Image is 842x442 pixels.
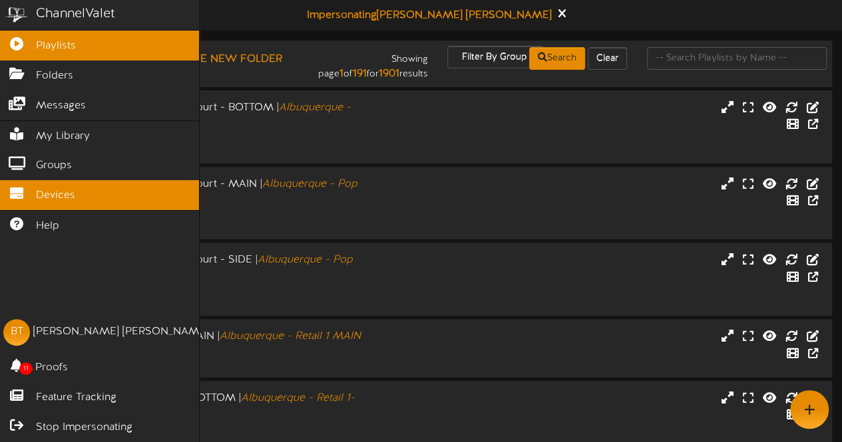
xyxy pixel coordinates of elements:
[447,46,543,68] button: Filter By Group
[53,177,362,207] div: Albuquerque - Pop Up Court - MAIN |
[53,391,362,421] div: Albuquerque - Retail 1- BOTTOM |
[35,360,68,376] span: Proofs
[36,68,73,84] span: Folders
[3,319,30,346] div: BT
[53,207,362,218] div: PICKLR MAIN ( 16:9 )
[36,39,76,54] span: Playlists
[53,294,362,306] div: # 16032
[378,68,399,80] strong: 1901
[53,218,362,229] div: # 16031
[53,253,362,283] div: Albuquerque - Pop Up Court - SIDE |
[36,188,75,203] span: Devices
[36,158,72,173] span: Groups
[36,129,90,144] span: My Library
[53,344,362,356] div: PICKLR MAIN ( 16:9 )
[305,46,438,82] div: Showing page of for results
[53,283,362,294] div: PICKLR SIDE ( 16:9 )
[36,420,132,435] span: Stop Impersonating
[53,356,362,367] div: # 15878
[36,98,86,114] span: Messages
[647,47,827,70] input: -- Search Playlists by Name --
[33,324,208,340] div: [PERSON_NAME] [PERSON_NAME]
[53,142,362,153] div: # 16033
[53,329,362,344] div: Albuquerque - Retail 1 MAIN |
[53,100,362,131] div: Albuquerque - Pop Up Court - BOTTOM |
[339,68,343,80] strong: 1
[53,421,362,432] div: PICKLR BOTTOM ( 16:9 )
[588,47,627,70] button: Clear
[529,47,585,70] button: Search
[36,5,115,24] div: ChannelValet
[36,390,116,405] span: Feature Tracking
[19,362,33,375] span: 11
[352,68,366,80] strong: 191
[53,130,362,142] div: PICKLR BOTTOM ( 16:9 )
[220,330,361,342] i: Albuquerque - Retail 1 MAIN
[36,219,59,234] span: Help
[154,51,286,68] button: Create New Folder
